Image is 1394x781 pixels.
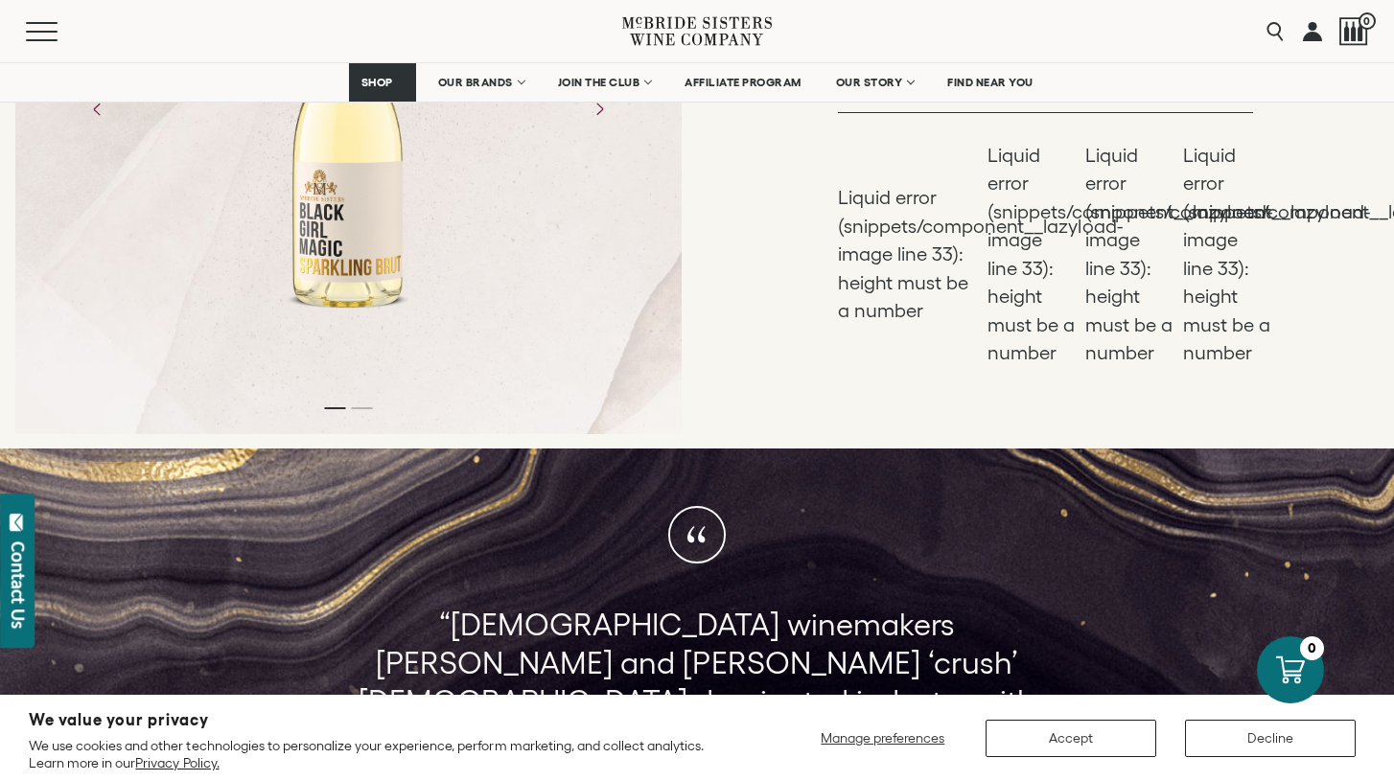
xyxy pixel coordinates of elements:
[986,720,1156,757] button: Accept
[672,63,814,102] a: AFFILIATE PROGRAM
[325,407,346,409] li: Page dot 1
[426,63,536,102] a: OUR BRANDS
[438,76,513,89] span: OUR BRANDS
[809,720,957,757] button: Manage preferences
[1300,636,1324,660] div: 0
[947,76,1034,89] span: FIND NEAR YOU
[574,84,624,134] button: Next
[29,712,742,728] h2: We value your privacy
[836,76,903,89] span: OUR STORY
[361,76,394,89] span: SHOP
[824,63,926,102] a: OUR STORY
[352,407,373,409] li: Page dot 2
[685,76,802,89] span: AFFILIATE PROGRAM
[1359,12,1376,30] span: 0
[135,755,219,770] a: Privacy Policy.
[9,541,28,629] div: Contact Us
[1085,142,1173,368] li: Liquid error (snippets/component__lazyload-image line 33): height must be a number
[987,142,1076,368] li: Liquid error (snippets/component__lazyload-image line 33): height must be a number
[558,76,640,89] span: JOIN THE CLUB
[546,63,663,102] a: JOIN THE CLUB
[340,606,1055,759] p: “[DEMOGRAPHIC_DATA] winemakers [PERSON_NAME] and [PERSON_NAME] ‘crush’ [DEMOGRAPHIC_DATA] dominat...
[29,737,742,771] p: We use cookies and other technologies to personalize your experience, perform marketing, and coll...
[1185,720,1356,757] button: Decline
[1183,142,1271,368] li: Liquid error (snippets/component__lazyload-image line 33): height must be a number
[821,730,944,746] span: Manage preferences
[349,63,416,102] a: SHOP
[73,84,123,134] button: Previous
[26,22,95,41] button: Mobile Menu Trigger
[838,184,978,326] li: Liquid error (snippets/component__lazyload-image line 33): height must be a number
[935,63,1046,102] a: FIND NEAR YOU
